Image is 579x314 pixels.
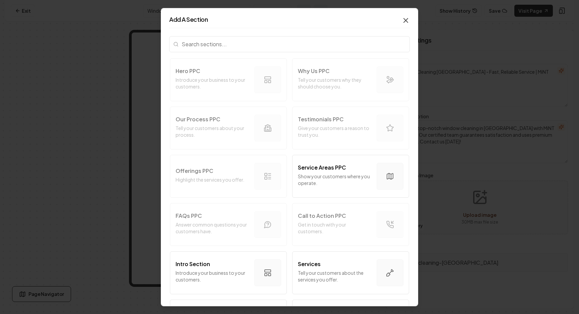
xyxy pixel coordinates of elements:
button: Intro SectionIntroduce your business to your customers. [170,251,287,294]
input: Search sections... [169,36,410,52]
p: Show your customers where you operate. [298,173,371,186]
p: About Us [176,305,200,313]
h2: Add A Section [169,16,410,22]
p: Service Areas PPC [298,163,346,171]
p: Introduce your business to your customers. [176,269,249,282]
p: Intro Section [176,260,210,268]
p: Services [298,260,321,268]
button: Service Areas PPCShow your customers where you operate. [292,154,409,197]
button: ServicesTell your customers about the services you offer. [292,251,409,294]
p: Tell your customers about the services you offer. [298,269,371,282]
